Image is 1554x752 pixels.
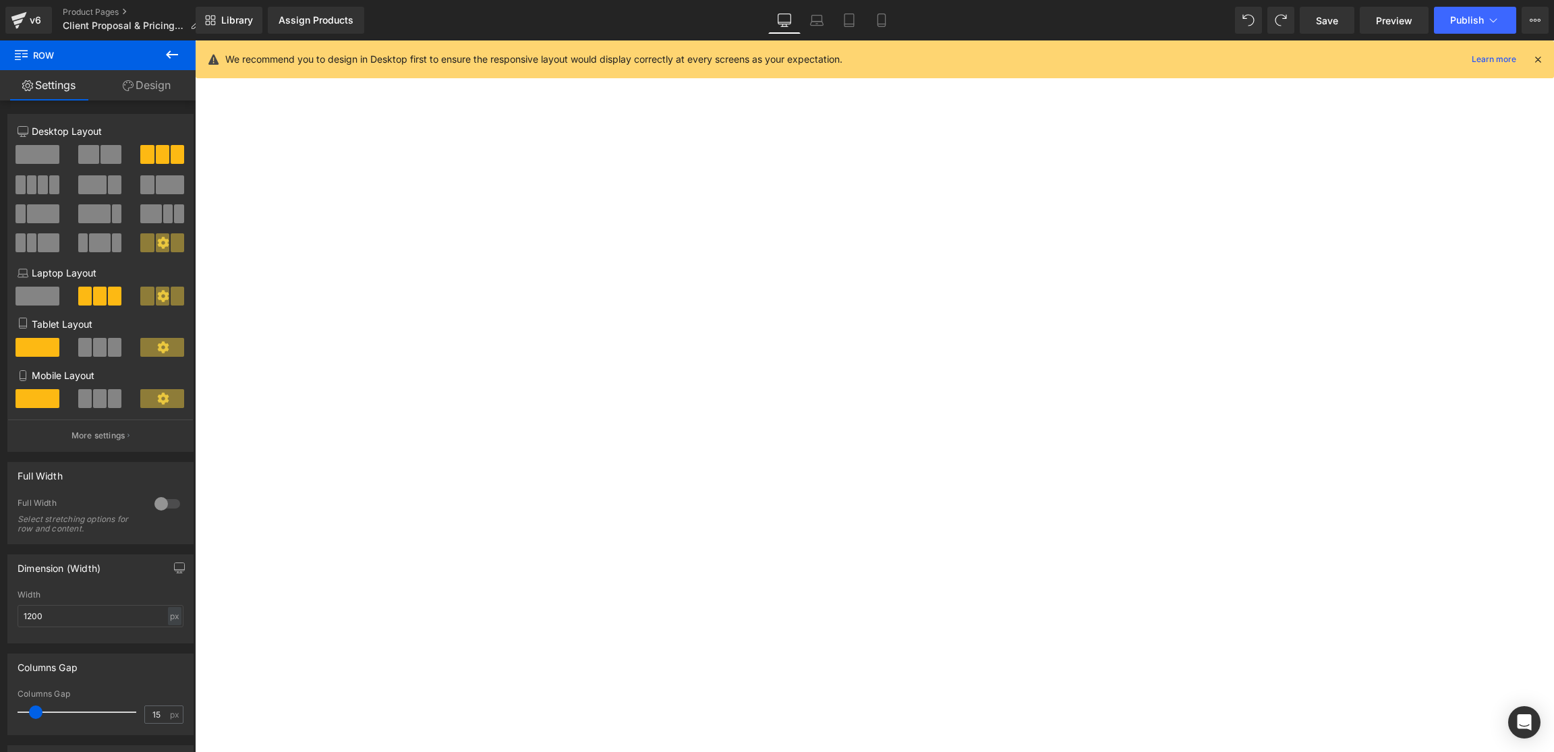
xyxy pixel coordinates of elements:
[1376,13,1412,28] span: Preview
[63,20,185,31] span: Client Proposal & Pricing Kit
[1450,15,1484,26] span: Publish
[18,124,183,138] p: Desktop Layout
[168,607,181,625] div: px
[8,420,193,451] button: More settings
[18,498,141,512] div: Full Width
[98,70,196,100] a: Design
[801,7,833,34] a: Laptop
[71,430,125,442] p: More settings
[1522,7,1549,34] button: More
[63,7,210,18] a: Product Pages
[18,317,183,331] p: Tablet Layout
[1508,706,1541,739] div: Open Intercom Messenger
[1360,7,1429,34] a: Preview
[18,605,183,627] input: auto
[18,515,139,533] div: Select stretching options for row and content.
[865,7,898,34] a: Mobile
[833,7,865,34] a: Tablet
[1466,51,1522,67] a: Learn more
[1434,7,1516,34] button: Publish
[1316,13,1338,28] span: Save
[18,590,183,600] div: Width
[18,654,78,673] div: Columns Gap
[1267,7,1294,34] button: Redo
[1235,7,1262,34] button: Undo
[18,463,63,482] div: Full Width
[5,7,52,34] a: v6
[18,266,183,280] p: Laptop Layout
[196,7,262,34] a: New Library
[18,368,183,382] p: Mobile Layout
[225,52,842,67] p: We recommend you to design in Desktop first to ensure the responsive layout would display correct...
[18,689,183,699] div: Columns Gap
[13,40,148,70] span: Row
[768,7,801,34] a: Desktop
[18,555,100,574] div: Dimension (Width)
[27,11,44,29] div: v6
[279,15,353,26] div: Assign Products
[170,710,181,719] span: px
[221,14,253,26] span: Library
